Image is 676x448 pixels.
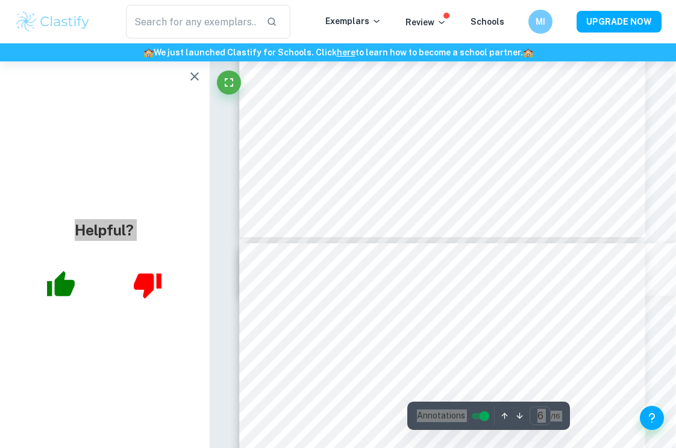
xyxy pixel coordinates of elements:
button: MI [528,10,552,34]
button: Help and Feedback [640,406,664,430]
span: Annotations [417,409,465,422]
h6: We just launched Clastify for Schools. Click to learn how to become a school partner. [2,46,674,59]
h4: Helpful? [75,219,134,241]
a: here [337,48,355,57]
span: 🏫 [143,48,154,57]
p: Review [405,16,446,29]
p: Exemplars [325,14,381,28]
a: Schools [471,17,504,26]
button: UPGRADE NOW [577,11,662,33]
button: Fullscreen [217,70,241,95]
h6: MI [534,15,548,28]
img: Clastify logo [14,10,91,34]
span: / 16 [551,411,560,422]
input: Search for any exemplars... [126,5,256,39]
span: 🏫 [523,48,533,57]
